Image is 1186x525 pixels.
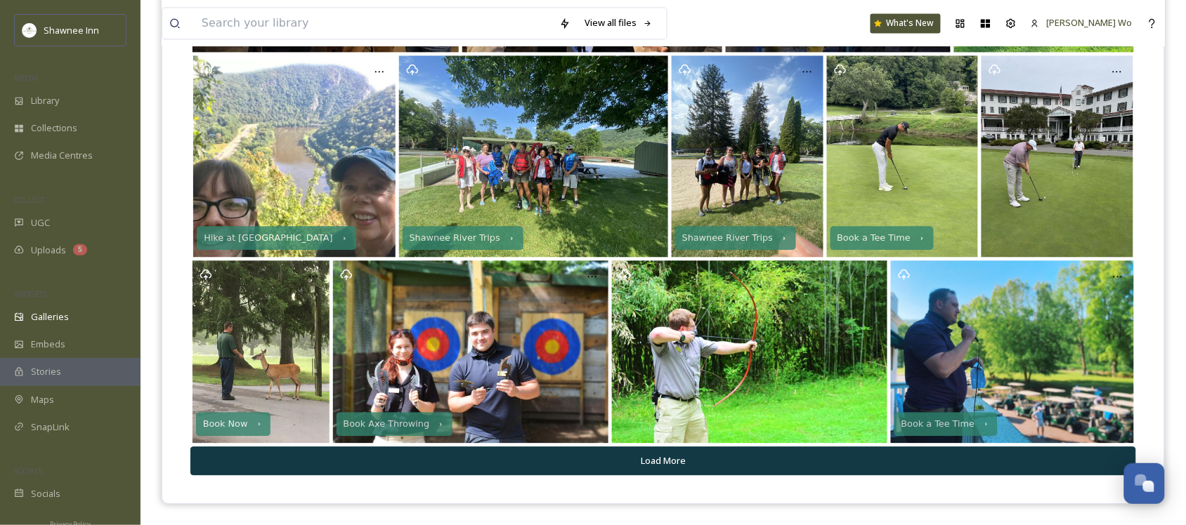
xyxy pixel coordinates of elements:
[31,487,60,500] span: Socials
[825,55,980,257] a: Opens media popup. Media description: Our golf team is the best!.
[44,24,99,36] span: Shawnee Inn
[331,260,610,443] a: Opens media popup. Media description: Our guests love axe throwing!.
[610,260,889,443] a: Opens media popup. Media description: Our guests love archery!.
[1047,16,1133,29] span: [PERSON_NAME] Wo
[344,419,430,429] div: Book Axe Throwing
[31,420,70,434] span: SnapLink
[14,288,46,299] span: WIDGETS
[889,260,1135,443] a: Opens media popup. Media description: Our golf team is the best!.
[901,419,975,429] div: Book a Tee Time
[203,419,248,429] div: Book Now
[838,233,911,243] div: Book a Tee Time
[31,121,77,135] span: Collections
[31,94,59,107] span: Library
[192,55,397,257] a: Opens media popup. Media description: Take guests on a guided hike!.
[204,233,333,243] div: Hike at [GEOGRAPHIC_DATA]
[31,310,69,324] span: Galleries
[410,233,500,243] div: Shawnee River Trips
[1024,9,1140,36] a: [PERSON_NAME] Wo
[31,338,65,351] span: Embeds
[578,9,660,36] a: View all files
[682,233,773,243] div: Shawnee River Trips
[31,365,61,378] span: Stories
[980,55,1135,257] a: Opens media popup. Media description: Our golf team is the best!.
[14,194,44,205] span: COLLECT
[871,13,941,33] a: What's New
[190,260,331,443] a: Opens media popup. Media description: Did we mention you work in nature?.
[22,23,37,37] img: shawnee-300x300.jpg
[14,465,42,476] span: SOCIALS
[14,72,39,83] span: MEDIA
[1124,463,1165,504] button: Open Chat
[73,244,87,255] div: 5
[31,149,93,162] span: Media Centres
[670,55,825,257] a: Opens media popup. Media description: The Annual Shawnee Team Member River Trip.
[31,216,50,230] span: UGC
[397,55,670,257] a: Opens media popup. Media description: The Annual Shawnee River Team Member River Trip..
[195,8,552,39] input: Search your library
[31,393,54,406] span: Maps
[190,446,1136,475] button: Load More
[31,244,66,257] span: Uploads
